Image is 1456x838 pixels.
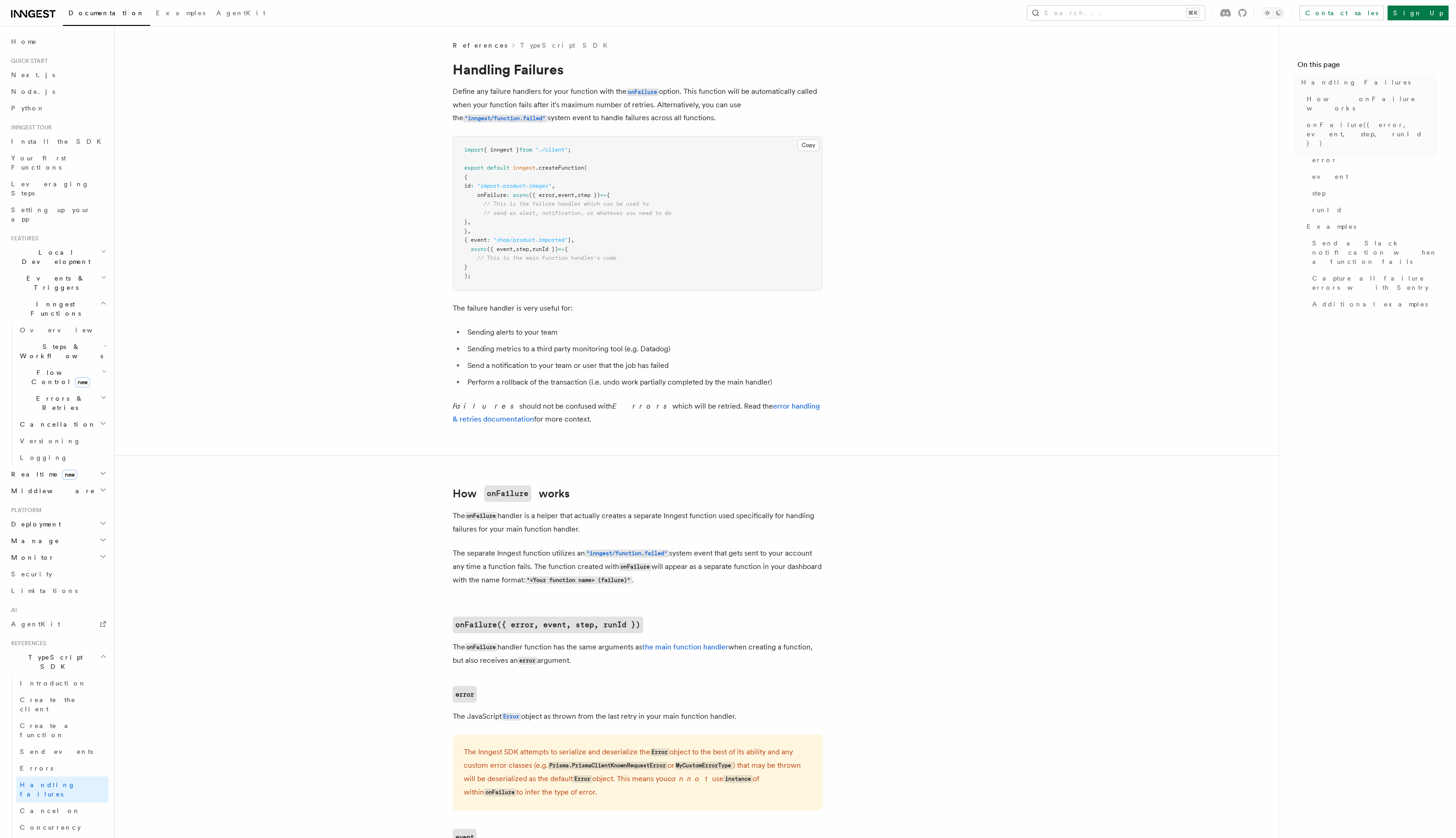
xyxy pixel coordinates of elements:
[7,67,109,83] a: Next.js
[16,675,109,691] a: Introduction
[477,255,616,261] span: // This is the main function handler's code
[568,147,571,153] span: ;
[453,485,570,502] a: HowonFailureworks
[7,616,109,632] a: AgentKit
[520,41,613,50] a: TypeScript SDK
[7,486,95,495] span: Middleware
[465,376,823,389] li: Perform a rollback of the transaction (i.e. undo work partially completed by the main handler)
[471,183,474,189] span: :
[1309,168,1438,185] a: event
[535,165,584,171] span: .createFunction
[571,237,574,243] span: ,
[453,686,477,703] code: error
[20,765,53,772] span: Errors
[7,33,109,50] a: Home
[484,789,516,796] code: onFailure
[464,273,471,279] span: );
[1309,270,1438,296] a: Capture all failure errors with Sentry
[20,679,86,687] span: Introduction
[506,192,510,198] span: :
[75,377,90,387] span: new
[1312,239,1438,266] span: Send a Slack notification when a function fails
[20,696,76,713] span: Create the client
[7,133,109,150] a: Install the SDK
[1303,116,1438,152] a: onFailure({ error, event, step, runId })
[465,343,823,355] li: Sending metrics to a third party monitoring tool (e.g. Datadog)
[7,483,109,499] button: Middleware
[16,743,109,760] a: Send events
[516,246,529,252] span: step
[552,183,555,189] span: ,
[465,326,823,339] li: Sending alerts to your team
[484,210,671,216] span: // send an alert, notification, or whatever you need to do
[453,641,823,667] p: The handler function has the same arguments as when creating a function, but also receives an arg...
[1312,274,1438,292] span: Capture all failure errors with Sentry
[467,228,471,234] span: ,
[211,3,271,25] a: AgentKit
[16,717,109,743] a: Create a function
[513,165,535,171] span: inngest
[16,368,102,386] span: Flow Control
[558,192,574,198] span: event
[7,235,38,242] span: Features
[7,606,17,614] span: AI
[11,570,52,578] span: Security
[568,237,571,243] span: }
[513,246,516,252] span: ,
[1299,6,1384,20] a: Contact sales
[675,762,733,770] code: MyCustomErrorType
[11,587,78,594] span: Limitations
[1027,6,1205,20] button: Search...⌘K
[502,713,521,721] code: Error
[1388,6,1449,20] a: Sign Up
[16,364,109,390] button: Flow Controlnew
[7,274,101,292] span: Events & Triggers
[1297,59,1438,74] h4: On this page
[7,653,100,671] span: TypeScript SDK
[1312,189,1326,198] span: step
[11,138,107,145] span: Install the SDK
[668,774,712,783] em: cannot
[453,710,823,723] p: The JavaScript object as thrown from the last retry in your main function handler.
[1301,78,1411,87] span: Handling Failures
[724,775,753,783] code: instance
[600,192,607,198] span: =>
[11,180,89,197] span: Leveraging Steps
[465,359,823,372] li: Send a notification to your team or user that the job has failed
[16,390,109,416] button: Errors & Retries
[1312,172,1348,181] span: event
[11,88,55,95] span: Node.js
[464,147,484,153] span: import
[464,165,484,171] span: export
[7,640,46,647] span: References
[477,192,506,198] span: onFailure
[525,576,632,584] code: "<Your function name> (failure)"
[555,192,558,198] span: ,
[16,322,109,338] a: Overview
[529,246,532,252] span: ,
[63,3,150,26] a: Documentation
[519,147,532,153] span: from
[7,516,109,532] button: Deployment
[627,88,659,96] code: onFailure
[7,507,42,514] span: Platform
[650,748,670,756] code: Error
[577,192,600,198] span: step })
[535,147,568,153] span: "./client"
[16,449,109,466] a: Logging
[7,83,109,100] a: Node.js
[1309,235,1438,270] a: Send a Slack notification when a function fails
[453,617,643,633] a: onFailure({ error, event, step, runId })
[20,437,81,445] span: Versioning
[1303,218,1438,235] a: Examples
[453,402,820,423] a: error handling & retries documentation
[150,3,211,25] a: Examples
[453,547,823,587] p: The separate Inngest function utilizes an system event that gets sent to your account any time a ...
[11,71,55,79] span: Next.js
[798,139,819,151] button: Copy
[7,536,60,545] span: Manage
[453,41,507,50] span: References
[467,219,471,225] span: ,
[7,466,109,483] button: Realtimenew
